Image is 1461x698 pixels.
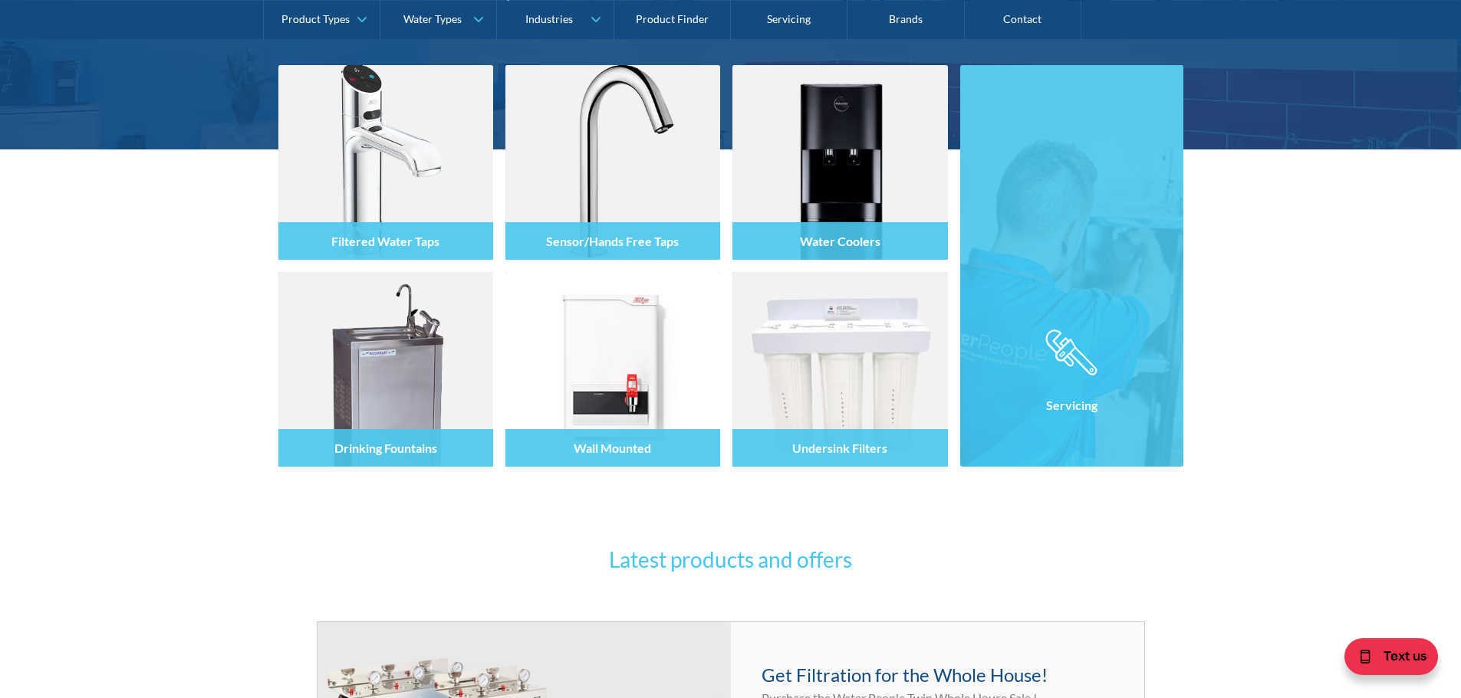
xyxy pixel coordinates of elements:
h4: Drinking Fountains [334,441,437,455]
a: Servicing [960,65,1183,467]
iframe: podium webchat widget bubble [1308,621,1461,698]
div: Product Types [281,12,350,25]
h4: Servicing [1046,398,1097,412]
h4: Wall Mounted [574,441,651,455]
img: Filtered Water Taps [278,65,493,260]
img: Water Coolers [732,65,947,260]
h4: Water Coolers [800,234,880,248]
h4: Sensor/Hands Free Taps [546,234,679,248]
img: Sensor/Hands Free Taps [505,65,720,260]
h4: Get Filtration for the Whole House! [762,661,1114,689]
div: Industries [525,12,573,25]
img: Drinking Fountains [278,272,493,467]
h3: Latest products and offers [432,543,1030,575]
h4: Filtered Water Taps [331,234,439,248]
img: Wall Mounted [505,272,720,467]
h4: Undersink Filters [792,441,887,455]
img: Undersink Filters [732,272,947,467]
div: Water Types [403,12,462,25]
